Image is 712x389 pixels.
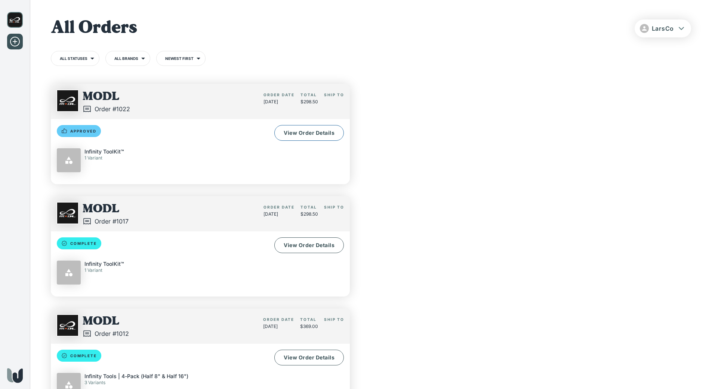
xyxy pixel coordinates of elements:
p: All Statuses [60,54,87,61]
span: Approved [66,129,101,133]
p: Order #1017 [95,217,129,226]
h1: MODL [83,202,129,217]
span: Complete [66,241,101,246]
div: business logo [56,314,79,337]
a: View Order Details [274,237,344,253]
p: Order #1012 [95,329,129,338]
a: View Order Details [274,350,344,365]
span: Complete [66,353,101,358]
span: Total [300,92,317,97]
p: [DATE] [263,98,295,105]
img: MODL logo [7,12,23,28]
span: Order Date [263,317,294,322]
img: MODL logo [57,315,78,336]
span: Ship to [324,317,344,322]
p: 3 Variants [84,380,188,386]
img: Wholeshop logo [7,368,23,383]
span: Total [300,205,317,209]
div: business logo [56,89,79,112]
h1: MODL [83,314,129,329]
h1: MODL [83,89,130,104]
a: View Order Details [274,125,344,141]
span: $369.00 [300,323,318,329]
p: Order #1022 [95,104,130,113]
p: Infinity Tools | 4-Pack (Half 8" & Half 16") [84,373,188,380]
p: 1 Variant [84,267,124,273]
button: LarsCo [635,19,691,37]
span: Total [300,317,317,322]
p: Infinity ToolKit™ [84,261,124,267]
p: 1 Variant [84,155,124,161]
img: MODL logo [57,90,78,111]
div: business logo [56,202,79,224]
span: LarsCo [652,25,674,32]
p: All Orders [51,18,137,39]
span: Order Date [263,205,295,209]
img: MODL logo [57,203,78,224]
p: [DATE] [263,323,294,330]
p: All Brands [114,54,138,61]
p: Infinity ToolKit™ [84,148,124,155]
span: Order Date [263,92,295,97]
p: [DATE] [263,211,295,218]
span: Ship to [324,92,344,97]
span: $298.50 [300,99,318,104]
span: Ship to [324,205,344,209]
p: Newest First [165,54,194,61]
span: $298.50 [300,211,318,217]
